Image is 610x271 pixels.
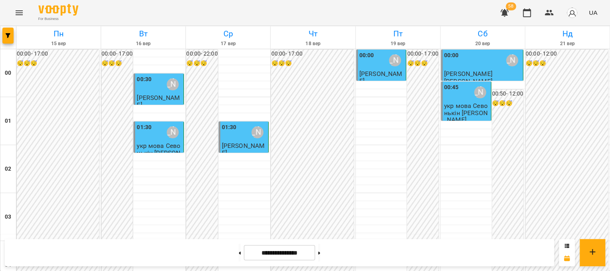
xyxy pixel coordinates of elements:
[5,117,11,126] h6: 01
[359,51,374,60] label: 00:00
[187,40,269,48] h6: 17 вер
[526,40,608,48] h6: 21 вер
[251,126,263,138] div: Литвин Галина
[5,213,11,221] h6: 03
[5,165,11,173] h6: 02
[222,142,265,156] span: [PERSON_NAME]
[102,50,133,58] h6: 00:00 - 17:00
[444,83,459,92] label: 00:45
[526,50,608,58] h6: 00:00 - 12:00
[272,40,354,48] h6: 18 вер
[222,123,237,132] label: 01:30
[492,99,523,108] h6: 😴😴😴
[407,59,438,68] h6: 😴😴😴
[137,94,180,108] span: [PERSON_NAME]
[271,50,353,58] h6: 00:00 - 17:00
[272,28,354,40] h6: Чт
[444,70,492,78] span: [PERSON_NAME]
[102,40,184,48] h6: 16 вер
[586,5,600,20] button: UA
[17,59,99,68] h6: 😴😴😴
[271,59,353,68] h6: 😴😴😴
[407,50,438,58] h6: 00:00 - 17:00
[137,75,152,84] label: 00:30
[444,78,492,85] p: [PERSON_NAME]
[506,2,516,10] span: 58
[359,70,403,84] span: [PERSON_NAME]
[444,102,488,124] span: укр мова Севонькін [PERSON_NAME]
[137,142,180,163] span: укр мова Севонькін [PERSON_NAME]
[444,51,459,60] label: 00:00
[18,40,100,48] h6: 15 вер
[474,86,486,98] div: Литвин Галина
[526,28,608,40] h6: Нд
[17,50,99,58] h6: 00:00 - 17:00
[167,126,179,138] div: Литвин Галина
[10,3,29,22] button: Menu
[18,28,100,40] h6: Пн
[506,54,518,66] div: Литвин Галина
[167,78,179,90] div: Литвин Галина
[442,28,524,40] h6: Сб
[38,4,78,16] img: Voopty Logo
[357,28,439,40] h6: Пт
[492,90,523,98] h6: 00:50 - 12:00
[38,16,78,22] span: For Business
[5,69,11,78] h6: 00
[187,28,269,40] h6: Ср
[137,123,152,132] label: 01:30
[357,40,439,48] h6: 19 вер
[589,8,597,17] span: UA
[442,40,524,48] h6: 20 вер
[566,7,578,18] img: avatar_s.png
[102,59,133,68] h6: 😴😴😴
[526,59,608,68] h6: 😴😴😴
[186,59,217,68] h6: 😴😴😴
[186,50,217,58] h6: 00:00 - 22:00
[389,54,401,66] div: Литвин Галина
[102,28,184,40] h6: Вт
